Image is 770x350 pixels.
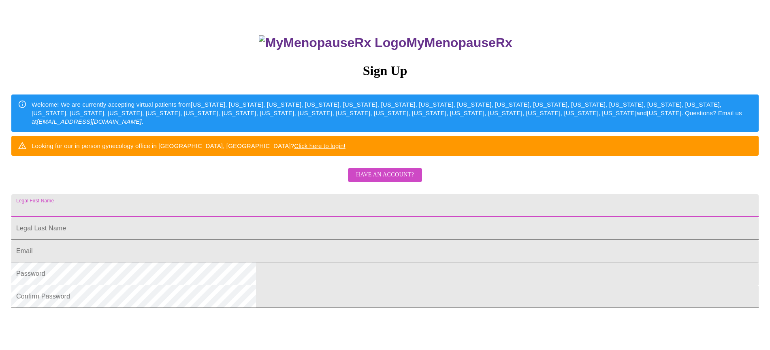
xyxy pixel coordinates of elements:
[32,97,752,129] div: Welcome! We are currently accepting virtual patients from [US_STATE], [US_STATE], [US_STATE], [US...
[356,170,414,180] span: Have an account?
[259,35,406,50] img: MyMenopauseRx Logo
[13,35,759,50] h3: MyMenopauseRx
[37,118,142,125] em: [EMAIL_ADDRESS][DOMAIN_NAME]
[11,63,759,78] h3: Sign Up
[348,168,422,182] button: Have an account?
[346,177,424,184] a: Have an account?
[11,312,134,344] iframe: reCAPTCHA
[32,138,346,153] div: Looking for our in person gynecology office in [GEOGRAPHIC_DATA], [GEOGRAPHIC_DATA]?
[294,142,346,149] a: Click here to login!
